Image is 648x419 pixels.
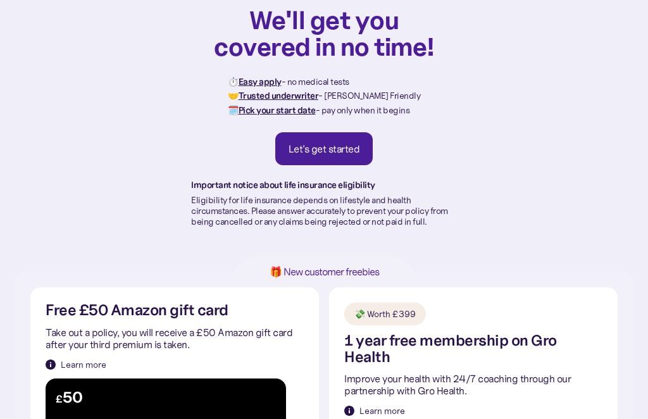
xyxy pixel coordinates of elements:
[46,358,106,371] a: Learn more
[359,404,405,417] div: Learn more
[239,104,316,116] strong: Pick your start date
[289,142,360,155] div: Let's get started
[239,90,319,101] strong: Trusted underwriter
[191,179,375,191] strong: Important notice about life insurance eligibility
[239,76,282,87] strong: Easy apply
[354,308,416,320] div: 💸 Worth £399
[344,333,602,365] h2: 1 year free membership on Gro Health
[275,132,373,165] a: Let's get started
[249,266,399,277] h1: 🎁 New customer freebies
[344,404,405,417] a: Learn more
[61,358,106,371] div: Learn more
[213,6,435,59] h1: We'll get you covered in no time!
[344,373,602,397] p: Improve your health with 24/7 coaching through our partnership with Gro Health.
[191,195,457,227] p: Eligibility for life insurance depends on lifestyle and health circumstances. Please answer accur...
[228,75,420,117] p: ⏱️ - no medical tests 🤝 - [PERSON_NAME] Friendly 🗓️ - pay only when it begins
[46,327,304,351] p: Take out a policy, you will receive a £50 Amazon gift card after your third premium is taken.
[46,303,228,318] h2: Free £50 Amazon gift card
